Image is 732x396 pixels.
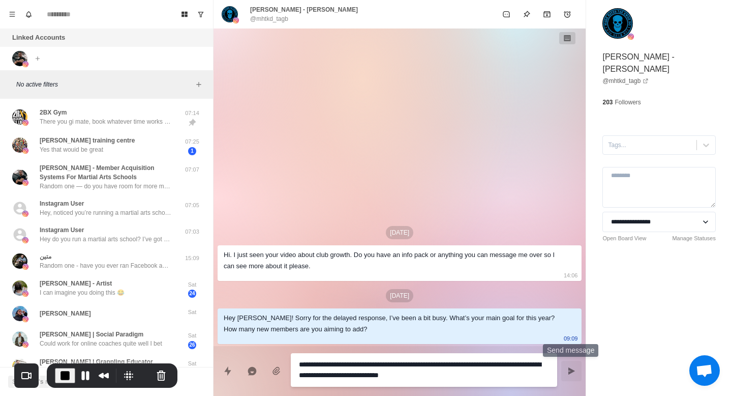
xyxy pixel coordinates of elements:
[602,8,633,39] img: picture
[40,261,172,270] p: Random one - have you ever ran Facebook ads for your martial arts school before?
[22,237,28,243] img: picture
[32,52,44,65] button: Add account
[22,148,28,154] img: picture
[179,109,205,118] p: 07:14
[40,339,162,348] p: Could work for online coaches quite well I bet
[689,355,720,386] div: Open chat
[40,182,172,191] p: Random one — do you have room for more members in your club right now?
[516,4,537,24] button: Pin
[224,313,559,335] div: Hey [PERSON_NAME]! Sorry for the delayed response, I’ve been a bit busy. What’s your main goal fo...
[12,33,65,43] p: Linked Accounts
[496,4,516,24] button: Mark as unread
[40,145,103,154] p: Yes that wouid be great
[8,376,61,388] button: See what's new
[22,120,28,126] img: picture
[179,201,205,210] p: 07:05
[242,361,262,381] button: Reply with AI
[602,234,646,243] a: Open Board View
[250,5,358,14] p: [PERSON_NAME] - [PERSON_NAME]
[12,359,27,374] img: picture
[22,180,28,186] img: picture
[188,341,196,349] span: 26
[386,289,413,302] p: [DATE]
[224,249,559,272] div: Hi. I just seen your video about club growth. Do you have an info pack or anything you can messag...
[602,76,649,86] a: @mhtkd_tagb
[12,109,27,125] img: picture
[564,270,578,281] p: 14:06
[233,17,239,23] img: picture
[22,264,28,270] img: picture
[179,359,205,368] p: Sat
[561,361,582,381] button: Send message
[40,117,172,126] p: There you gi mate, book whatever time works best for you :) - Let me know if you have any problem...
[557,4,577,24] button: Add reminder
[12,306,27,321] img: picture
[193,6,209,22] button: Show unread conversations
[250,14,288,23] p: @mhtkd_tagb
[179,228,205,236] p: 07:03
[179,254,205,263] p: 15:09
[40,279,112,288] p: [PERSON_NAME] - Artist
[602,98,613,107] p: 203
[564,333,578,344] p: 09:09
[40,235,172,244] p: Hey do you run a martial arts school? I’ve got a free training that shows how [PERSON_NAME] added...
[40,357,153,366] p: [PERSON_NAME] | Grappling Educator
[179,165,205,174] p: 07:07
[40,288,125,297] p: I can imagine you doing this 😂
[22,316,28,322] img: picture
[12,280,27,296] img: picture
[222,6,238,22] img: picture
[218,361,238,381] button: Quick replies
[40,108,67,117] p: 2BX Gym
[22,211,28,217] img: picture
[537,4,557,24] button: Archive
[12,253,27,269] img: picture
[386,226,413,239] p: [DATE]
[40,252,51,261] p: متين
[40,163,179,182] p: [PERSON_NAME] - Member Acquisition Systems For Martial Arts Schools
[179,280,205,289] p: Sat
[40,136,135,145] p: [PERSON_NAME] training centre
[188,290,196,298] span: 24
[193,78,205,91] button: Add filters
[188,147,196,155] span: 1
[176,6,193,22] button: Board View
[16,80,193,89] p: No active filters
[4,6,20,22] button: Menu
[40,225,84,235] p: Instagram User
[40,309,91,318] p: [PERSON_NAME]
[615,98,641,107] p: Followers
[179,331,205,340] p: Sat
[40,208,172,217] p: Hey, noticed you’re running a martial arts school. Quick one – I’ve got a free training that show...
[12,137,27,153] img: picture
[12,331,27,347] img: picture
[22,291,28,297] img: picture
[12,169,27,185] img: picture
[40,199,84,208] p: Instagram User
[12,51,27,66] img: picture
[602,51,716,75] p: [PERSON_NAME] - [PERSON_NAME]
[22,61,28,67] img: picture
[672,234,716,243] a: Manage Statuses
[628,34,634,40] img: picture
[22,342,28,348] img: picture
[266,361,287,381] button: Add media
[40,330,143,339] p: [PERSON_NAME] | Social Paradigm
[179,137,205,146] p: 07:25
[179,308,205,317] p: Sat
[20,6,37,22] button: Notifications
